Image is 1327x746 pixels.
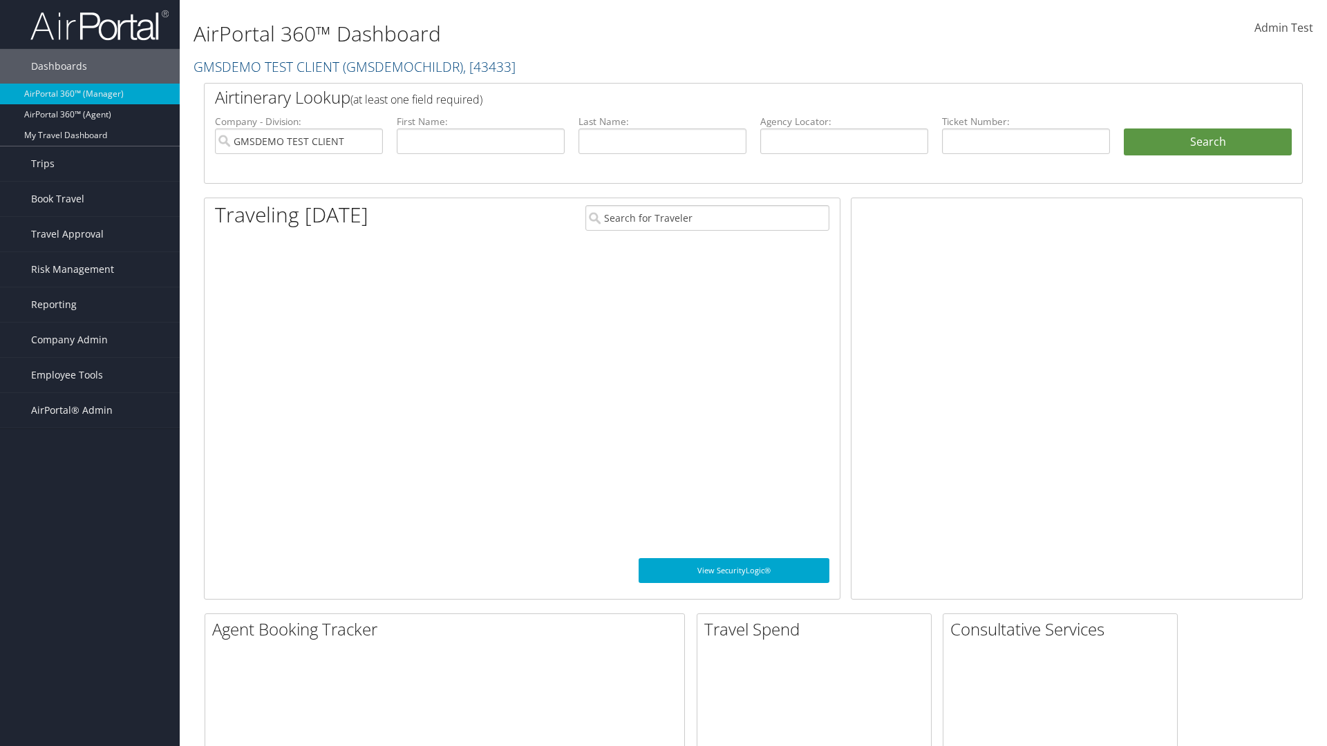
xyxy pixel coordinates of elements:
[31,287,77,322] span: Reporting
[215,115,383,128] label: Company - Division:
[31,217,104,251] span: Travel Approval
[31,252,114,287] span: Risk Management
[31,49,87,84] span: Dashboards
[30,9,169,41] img: airportal-logo.png
[31,182,84,216] span: Book Travel
[639,558,829,583] a: View SecurityLogic®
[942,115,1110,128] label: Ticket Number:
[578,115,746,128] label: Last Name:
[950,618,1177,641] h2: Consultative Services
[212,618,684,641] h2: Agent Booking Tracker
[31,323,108,357] span: Company Admin
[704,618,931,641] h2: Travel Spend
[760,115,928,128] label: Agency Locator:
[463,57,516,76] span: , [ 43433 ]
[1254,20,1313,35] span: Admin Test
[215,86,1201,109] h2: Airtinerary Lookup
[31,393,113,428] span: AirPortal® Admin
[350,92,482,107] span: (at least one field required)
[585,205,829,231] input: Search for Traveler
[194,19,940,48] h1: AirPortal 360™ Dashboard
[31,146,55,181] span: Trips
[215,200,368,229] h1: Traveling [DATE]
[1254,7,1313,50] a: Admin Test
[194,57,516,76] a: GMSDEMO TEST CLIENT
[343,57,463,76] span: ( GMSDEMOCHILDR )
[397,115,565,128] label: First Name:
[1124,128,1292,156] button: Search
[31,358,103,392] span: Employee Tools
